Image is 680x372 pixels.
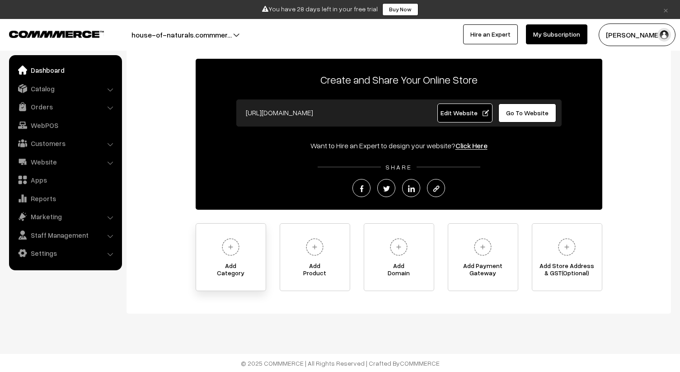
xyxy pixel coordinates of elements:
a: Marketing [11,208,119,225]
a: AddProduct [280,223,350,291]
img: plus.svg [218,235,243,259]
button: [PERSON_NAME] [599,24,675,46]
div: You have 28 days left in your free trial [3,3,677,16]
span: Go To Website [506,109,549,117]
a: My Subscription [526,24,587,44]
a: WebPOS [11,117,119,133]
a: COMMMERCE [9,28,88,39]
img: plus.svg [302,235,327,259]
a: Reports [11,190,119,207]
div: Want to Hire an Expert to design your website? [196,140,602,151]
span: Edit Website [441,109,489,117]
a: Dashboard [11,62,119,78]
a: AddDomain [364,223,434,291]
a: Catalog [11,80,119,97]
a: Buy Now [382,3,418,16]
span: Add Domain [364,262,434,280]
a: Staff Management [11,227,119,243]
button: house-of-naturals.commmer… [100,24,263,46]
a: Website [11,154,119,170]
a: Edit Website [437,104,492,122]
p: Create and Share Your Online Store [196,71,602,88]
a: Add Store Address& GST(Optional) [532,223,602,291]
a: Customers [11,135,119,151]
a: Go To Website [498,104,557,122]
img: plus.svg [470,235,495,259]
a: × [660,4,672,15]
img: plus.svg [386,235,411,259]
a: Add PaymentGateway [448,223,518,291]
span: Add Category [196,262,266,280]
a: AddCategory [196,223,266,291]
img: COMMMERCE [9,31,104,38]
span: Add Payment Gateway [448,262,518,280]
a: Click Here [455,141,488,150]
img: user [657,28,671,42]
img: plus.svg [554,235,579,259]
a: Orders [11,99,119,115]
a: COMMMERCE [400,359,440,367]
span: Add Store Address & GST(Optional) [532,262,602,280]
a: Apps [11,172,119,188]
span: Add Product [280,262,350,280]
a: Hire an Expert [463,24,518,44]
a: Settings [11,245,119,261]
span: SHARE [381,163,417,171]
